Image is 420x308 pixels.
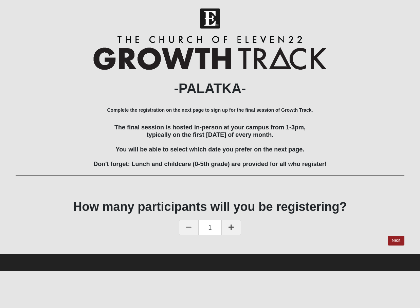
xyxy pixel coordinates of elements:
span: typically on the first [DATE] of every month. [147,131,274,138]
b: Complete the registration on the next page to sign up for the final session of Growth Track. [107,107,313,113]
img: Church of Eleven22 Logo [200,8,220,29]
b: -PALATKA- [174,81,246,96]
h1: How many participants will you be registering? [16,199,404,214]
span: Don't forget: Lunch and childcare (0-5th grade) are provided for all who register! [93,161,326,167]
span: The final session is hosted in-person at your campus from 1-3pm, [114,124,306,131]
span: You will be able to select which date you prefer on the next page. [116,146,305,153]
img: Growth Track Logo [93,36,327,70]
a: Next [388,236,404,246]
span: 1 [199,220,221,235]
